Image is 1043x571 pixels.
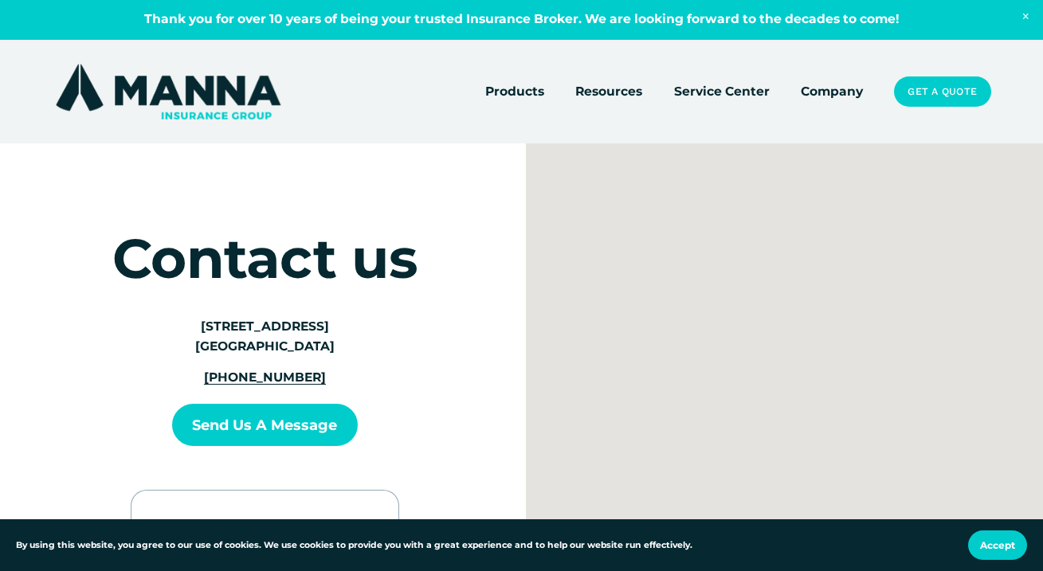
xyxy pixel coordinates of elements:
[674,80,770,103] a: Service Center
[172,404,357,446] button: Send us a Message
[575,82,642,102] span: Resources
[968,530,1027,560] button: Accept
[92,230,438,287] h1: Contact us
[894,76,991,106] a: Get a Quote
[801,80,863,103] a: Company
[16,538,692,552] p: By using this website, you agree to our use of cookies. We use cookies to provide you with a grea...
[980,539,1015,551] span: Accept
[485,82,544,102] span: Products
[775,417,814,468] div: Manna Insurance Group 719 Grover Street Lynden, WA, 98264, United States
[485,80,544,103] a: folder dropdown
[204,370,326,385] a: [PHONE_NUMBER]
[171,317,359,357] p: [STREET_ADDRESS] [GEOGRAPHIC_DATA]
[52,61,284,123] img: Manna Insurance Group
[575,80,642,103] a: folder dropdown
